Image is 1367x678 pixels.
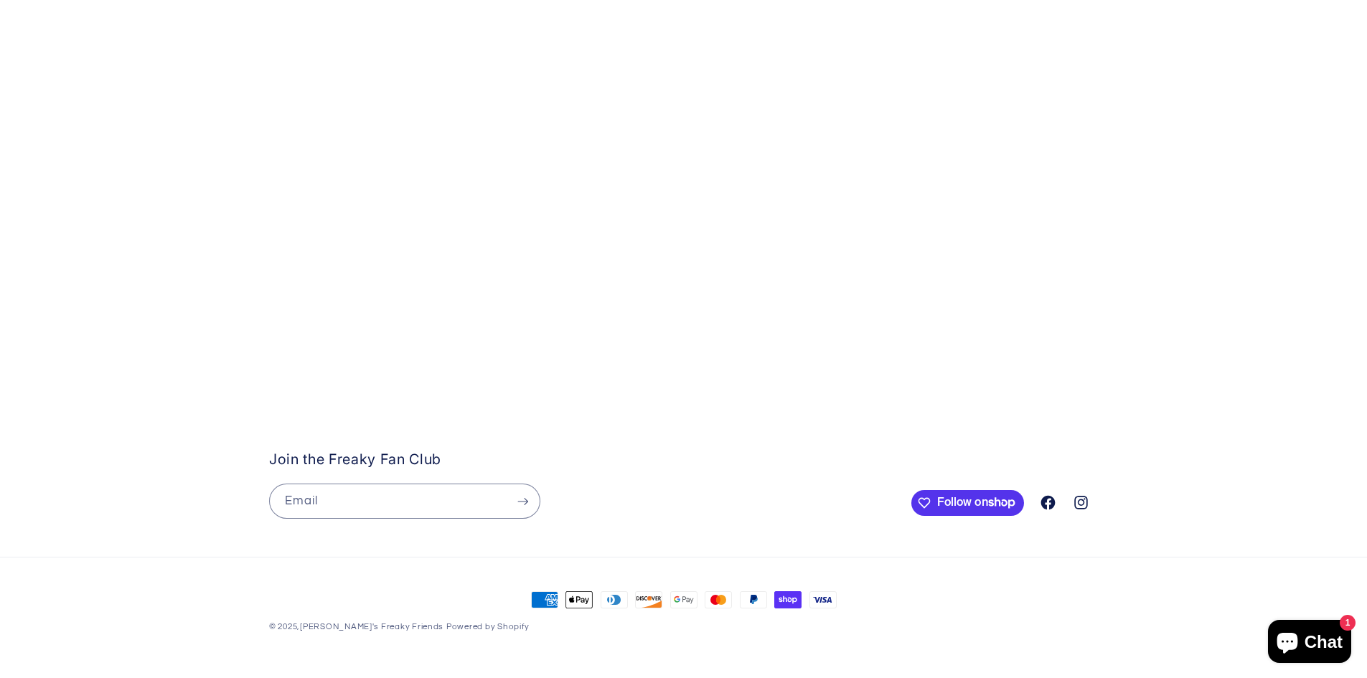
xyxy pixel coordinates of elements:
[507,484,540,519] button: Subscribe
[269,451,904,469] h2: Join the Freaky Fan Club
[1264,620,1356,667] inbox-online-store-chat: Shopify online store chat
[269,623,443,631] small: © 2025,
[446,623,530,631] a: Powered by Shopify
[300,623,443,631] a: [PERSON_NAME]'s Freaky Friends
